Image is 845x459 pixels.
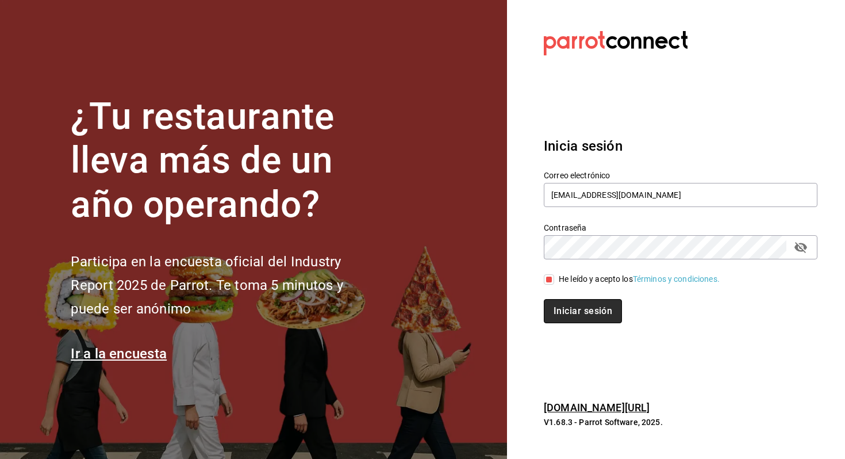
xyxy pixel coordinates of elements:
[71,95,381,227] h1: ¿Tu restaurante lleva más de un año operando?
[544,183,817,207] input: Ingresa tu correo electrónico
[544,136,817,156] h3: Inicia sesión
[544,401,650,414] a: [DOMAIN_NAME][URL]
[544,223,817,231] label: Contraseña
[559,273,720,285] div: He leído y acepto los
[71,250,381,320] h2: Participa en la encuesta oficial del Industry Report 2025 de Parrot. Te toma 5 minutos y puede se...
[71,346,167,362] a: Ir a la encuesta
[544,171,817,179] label: Correo electrónico
[633,274,720,284] a: Términos y condiciones.
[544,299,622,323] button: Iniciar sesión
[791,238,811,257] button: passwordField
[544,416,817,428] p: V1.68.3 - Parrot Software, 2025.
